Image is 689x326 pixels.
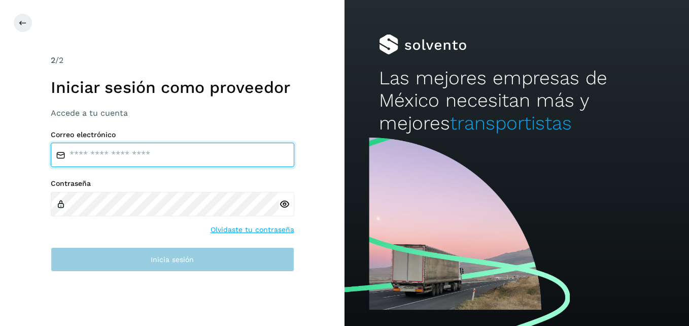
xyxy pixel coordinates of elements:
[51,78,294,97] h1: Iniciar sesión como proveedor
[51,55,55,65] span: 2
[450,112,572,134] span: transportistas
[51,54,294,67] div: /2
[379,67,654,135] h2: Las mejores empresas de México necesitan más y mejores
[151,256,194,263] span: Inicia sesión
[211,224,294,235] a: Olvidaste tu contraseña
[51,108,294,118] h3: Accede a tu cuenta
[51,247,294,272] button: Inicia sesión
[51,179,294,188] label: Contraseña
[51,131,294,139] label: Correo electrónico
